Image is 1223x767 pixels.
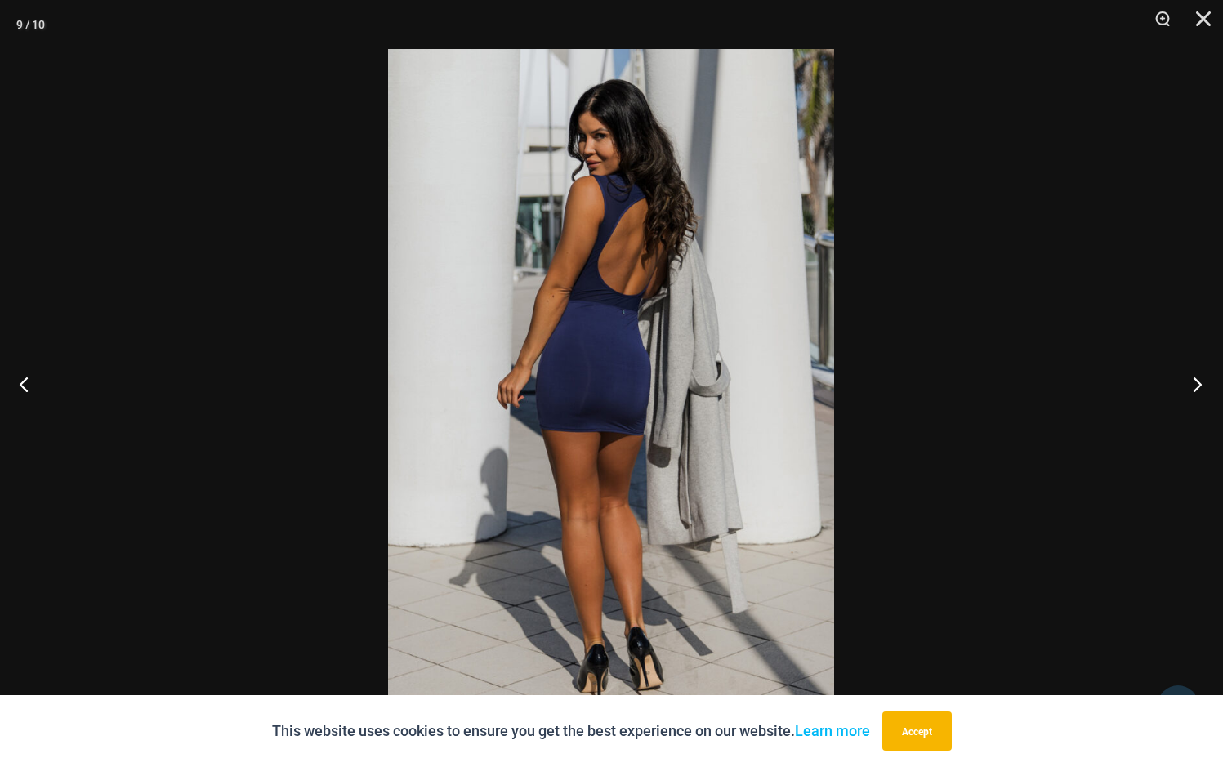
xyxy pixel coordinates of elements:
[1162,343,1223,425] button: Next
[882,711,952,751] button: Accept
[16,12,45,37] div: 9 / 10
[795,722,870,739] a: Learn more
[272,719,870,743] p: This website uses cookies to ensure you get the best experience on our website.
[388,49,834,718] img: Desire Me Navy 5192 Dress 03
